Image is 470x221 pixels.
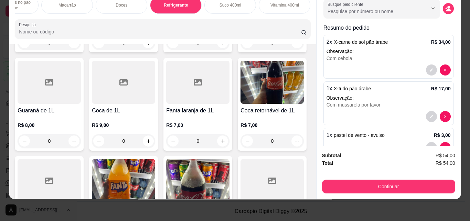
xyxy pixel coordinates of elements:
div: Com mussarela por favor [327,101,451,108]
p: Vitamina 400ml [270,2,299,8]
span: R$ 54,00 [436,152,455,159]
p: R$ 3,00 [434,132,451,139]
p: R$ 9,00 [92,122,155,129]
p: Observação: [327,48,451,55]
strong: Total [322,160,333,166]
p: Doces [116,2,127,8]
button: increase-product-quantity [291,135,302,147]
p: R$ 7,00 [241,122,304,129]
img: product-image [241,61,304,104]
input: Busque pelo cliente [328,8,417,15]
p: Observação: [327,94,451,101]
button: decrease-product-quantity [443,3,454,14]
button: decrease-product-quantity [440,142,451,153]
button: decrease-product-quantity [19,135,30,147]
p: Macarrão [58,2,76,8]
p: Refrigerante [164,2,188,8]
button: increase-product-quantity [217,135,228,147]
img: product-image [92,159,155,202]
p: 2 x [327,38,388,46]
button: decrease-product-quantity [426,142,437,153]
label: Pesquisa [19,22,38,28]
p: 1 x [327,84,371,93]
div: Com cebola [327,55,451,62]
p: 1 x [327,131,385,139]
button: increase-product-quantity [68,135,79,147]
strong: Subtotal [322,153,341,158]
h4: Guaraná de 1L [18,107,81,115]
p: Suco 400ml [220,2,241,8]
button: decrease-product-quantity [426,64,437,76]
button: decrease-product-quantity [93,135,104,147]
button: decrease-product-quantity [440,111,451,122]
p: R$ 17,00 [431,85,451,92]
button: decrease-product-quantity [426,111,437,122]
p: R$ 8,00 [18,122,81,129]
button: increase-product-quantity [143,135,154,147]
p: R$ 7,00 [166,122,229,129]
span: X-tudo pão árabe [334,86,371,91]
span: X-carne do sol pão árabe [334,39,388,45]
button: decrease-product-quantity [440,64,451,76]
button: decrease-product-quantity [242,135,253,147]
input: Pesquisa [19,28,301,35]
button: Continuar [322,180,455,193]
label: Busque pelo cliente [328,1,366,7]
span: pastel de vento - avulso [334,132,385,138]
h4: Coca de 1L [92,107,155,115]
p: R$ 34,00 [431,39,451,46]
img: product-image [166,159,229,202]
span: R$ 54,00 [436,159,455,167]
button: Show suggestions [428,3,439,14]
p: Resumo do pedido [323,24,454,32]
h4: Coca retornável de 1L [241,107,304,115]
button: decrease-product-quantity [168,135,179,147]
h4: Fanta laranja de 1L [166,107,229,115]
